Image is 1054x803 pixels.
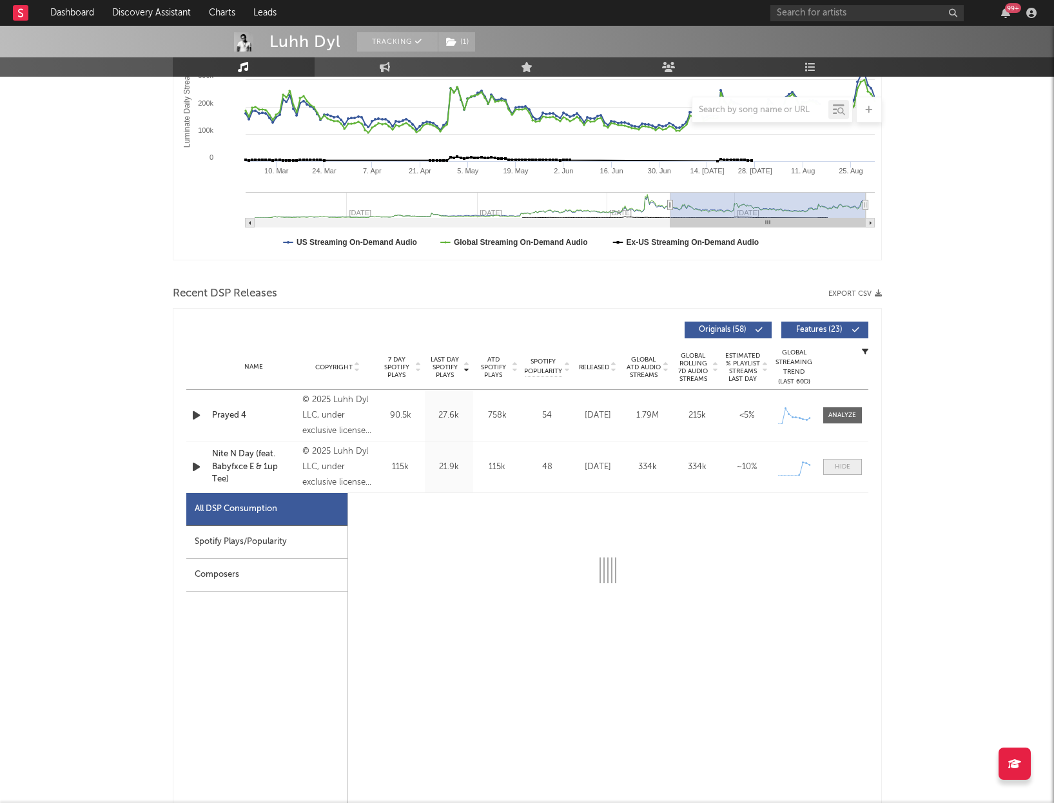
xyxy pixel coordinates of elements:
button: Export CSV [828,290,882,298]
button: Features(23) [781,322,868,338]
text: Global Streaming On-Demand Audio [453,238,587,247]
text: 21. Apr [409,167,431,175]
div: 115k [380,461,422,474]
a: Prayed 4 [212,409,297,422]
div: Luhh Dyl [269,32,341,52]
text: 10. Mar [264,167,289,175]
span: Global Rolling 7D Audio Streams [676,352,711,383]
text: 7. Apr [362,167,381,175]
div: 48 [525,461,570,474]
text: 30. Jun [647,167,670,175]
button: 99+ [1001,8,1010,18]
text: 16. Jun [600,167,623,175]
button: (1) [438,32,475,52]
text: 24. Mar [312,167,337,175]
div: © 2025 Luhh Dyl LLC, under exclusive license to 300 Entertainment LLC [302,392,373,439]
text: 5. May [457,167,479,175]
div: 334k [626,461,669,474]
button: Tracking [357,32,438,52]
div: All DSP Consumption [195,501,277,517]
div: [DATE] [576,409,620,422]
text: Ex-US Streaming On-Demand Audio [626,238,759,247]
div: All DSP Consumption [186,493,347,526]
div: 334k [676,461,719,474]
div: 215k [676,409,719,422]
div: 758k [476,409,518,422]
div: 99 + [1005,3,1021,13]
div: © 2025 Luhh Dyl LLC, under exclusive license to 300 Entertainment LLC [302,444,373,490]
span: Originals ( 58 ) [693,326,752,334]
div: Composers [186,559,347,592]
span: Estimated % Playlist Streams Last Day [725,352,761,383]
text: 100k [198,126,213,134]
svg: Luminate Daily Consumption [173,2,881,260]
div: [DATE] [576,461,620,474]
text: 14. [DATE] [690,167,724,175]
div: 54 [525,409,570,422]
text: US Streaming On-Demand Audio [297,238,417,247]
span: ATD Spotify Plays [476,356,511,379]
span: ( 1 ) [438,32,476,52]
div: 1.79M [626,409,669,422]
text: 25. Aug [839,167,863,175]
span: 7 Day Spotify Plays [380,356,414,379]
span: Released [579,363,609,371]
span: Recent DSP Releases [173,286,277,302]
button: Originals(58) [685,322,772,338]
input: Search for artists [770,5,964,21]
div: Name [212,362,297,372]
div: ~ 10 % [725,461,768,474]
span: Spotify Popularity [524,357,562,376]
text: 11. Aug [790,167,814,175]
text: 0 [209,153,213,161]
span: Last Day Spotify Plays [428,356,462,379]
div: Global Streaming Trend (Last 60D) [775,348,814,387]
span: Global ATD Audio Streams [626,356,661,379]
div: Spotify Plays/Popularity [186,526,347,559]
div: <5% [725,409,768,422]
span: Features ( 23 ) [790,326,849,334]
div: 90.5k [380,409,422,422]
div: 27.6k [428,409,470,422]
text: Luminate Daily Streams [182,66,191,148]
a: Nite N Day (feat. Babyfxce E & 1up Tee) [212,448,297,486]
text: 19. May [503,167,529,175]
span: Copyright [315,363,353,371]
div: 21.9k [428,461,470,474]
input: Search by song name or URL [692,105,828,115]
text: 2. Jun [554,167,573,175]
div: 115k [476,461,518,474]
text: 28. [DATE] [737,167,772,175]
